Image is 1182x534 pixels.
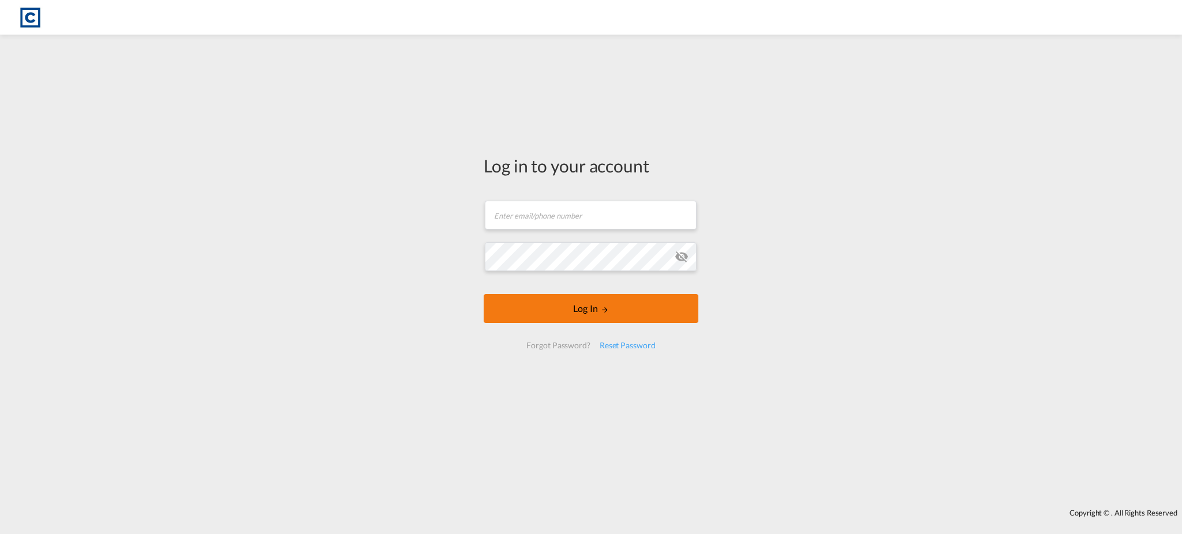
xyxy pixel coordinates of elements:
div: Reset Password [595,335,660,356]
img: 1fdb9190129311efbfaf67cbb4249bed.jpeg [17,5,43,31]
md-icon: icon-eye-off [675,250,689,264]
div: Log in to your account [484,153,698,178]
div: Forgot Password? [522,335,594,356]
button: LOGIN [484,294,698,323]
input: Enter email/phone number [485,201,697,230]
